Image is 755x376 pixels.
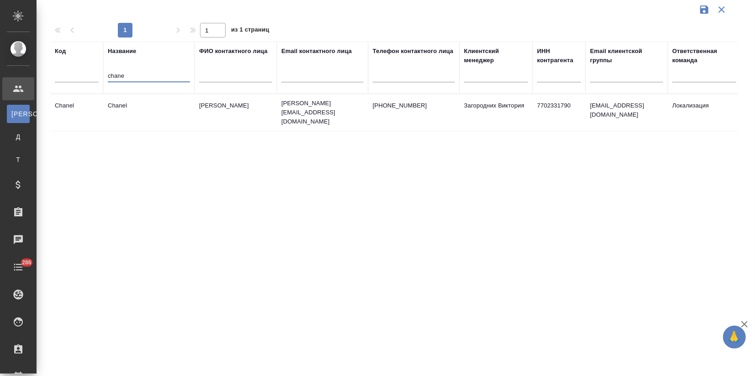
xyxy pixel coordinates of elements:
a: 286 [2,256,34,279]
p: [PERSON_NAME][EMAIL_ADDRESS][DOMAIN_NAME] [281,99,364,126]
a: Т [7,150,30,169]
td: Chanel [103,97,195,129]
span: 286 [16,258,37,267]
td: Загородних Виктория [459,97,533,129]
div: Ответственная команда [672,47,736,65]
button: 🙏 [723,326,746,349]
td: Chanel [50,97,103,129]
p: [PHONE_NUMBER] [373,101,455,110]
td: 7702331790 [533,97,586,129]
td: [EMAIL_ADDRESS][DOMAIN_NAME] [586,97,668,129]
a: Д [7,128,30,146]
span: 🙏 [727,328,742,347]
span: Д [11,132,25,141]
span: Т [11,155,25,164]
button: Сохранить фильтры [696,1,713,18]
div: Email клиентской группы [590,47,663,65]
td: [PERSON_NAME] [195,97,277,129]
span: [PERSON_NAME] [11,109,25,118]
button: Сбросить фильтры [713,1,730,18]
div: Email контактного лица [281,47,352,56]
div: Код [55,47,66,56]
div: Телефон контактного лица [373,47,454,56]
span: из 1 страниц [231,24,269,38]
div: Клиентский менеджер [464,47,528,65]
div: Название [108,47,136,56]
div: ФИО контактного лица [199,47,268,56]
div: ИНН контрагента [537,47,581,65]
td: Локализация [668,97,741,129]
a: [PERSON_NAME] [7,105,30,123]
